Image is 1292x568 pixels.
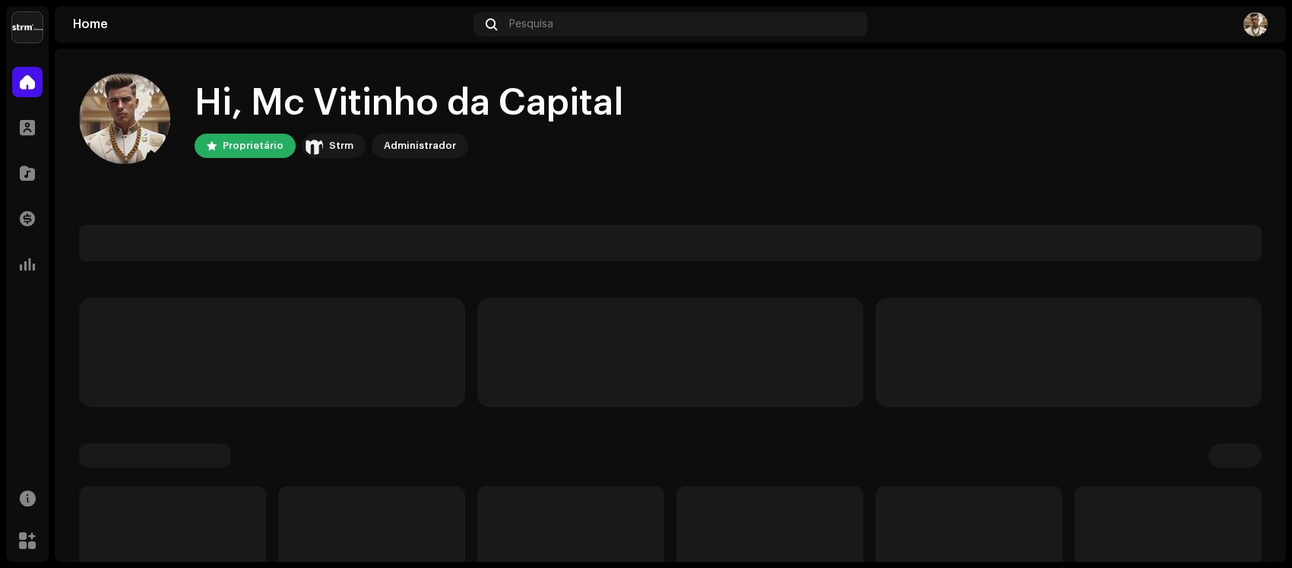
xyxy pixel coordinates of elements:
div: Proprietário [223,137,283,155]
div: Administrador [384,137,456,155]
div: Home [73,18,467,30]
div: Hi, Mc Vitinho da Capital [195,79,624,128]
img: 1298afe1-fec9-4951-a5e1-33cccf13abde [79,73,170,164]
img: 408b884b-546b-4518-8448-1008f9c76b02 [305,137,323,155]
img: 408b884b-546b-4518-8448-1008f9c76b02 [12,12,43,43]
img: 1298afe1-fec9-4951-a5e1-33cccf13abde [1243,12,1268,36]
div: Strm [329,137,353,155]
span: Pesquisa [509,18,553,30]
